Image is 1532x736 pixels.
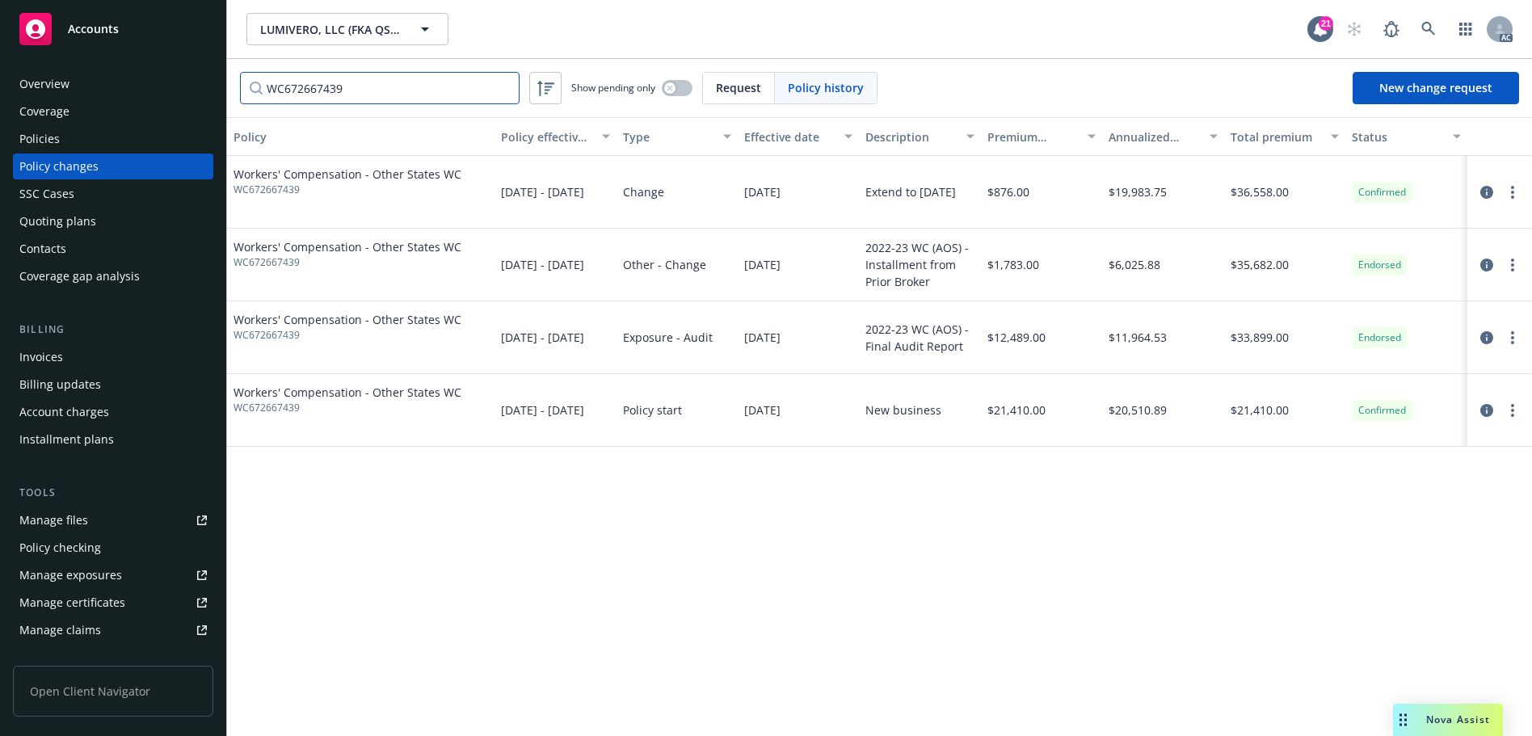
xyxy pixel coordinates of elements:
a: New change request [1353,72,1519,104]
div: Manage certificates [19,590,125,616]
button: Premium change [981,117,1102,156]
div: Policy changes [19,154,99,179]
span: Workers' Compensation - Other States WC [234,238,461,255]
a: Start snowing [1338,13,1370,45]
a: circleInformation [1477,401,1496,420]
span: Policy history [788,79,864,96]
div: Policy checking [19,535,101,561]
div: Status [1352,128,1442,145]
span: $6,025.88 [1109,256,1160,273]
a: Invoices [13,344,213,370]
div: Contacts [19,236,66,262]
a: Billing updates [13,372,213,397]
button: Total premium [1224,117,1345,156]
a: Policy changes [13,154,213,179]
div: Manage claims [19,617,101,643]
a: Manage files [13,507,213,533]
button: Annualized total premium change [1102,117,1223,156]
a: Manage claims [13,617,213,643]
a: Policies [13,126,213,152]
div: Description [865,128,956,145]
span: Open Client Navigator [13,666,213,717]
span: $21,410.00 [1231,402,1289,418]
button: LUMIVERO, LLC (FKA QSR INTERNATIONAL, LLC) [246,13,448,45]
span: [DATE] - [DATE] [501,256,584,273]
div: Quoting plans [19,208,96,234]
div: Manage BORs [19,645,95,671]
span: $33,899.00 [1231,329,1289,346]
a: Installment plans [13,427,213,452]
a: Manage BORs [13,645,213,671]
div: Effective date [744,128,835,145]
span: [DATE] - [DATE] [501,402,584,418]
a: Policy checking [13,535,213,561]
a: more [1503,328,1522,347]
button: Policy effective dates [495,117,616,156]
div: 2022-23 WC (AOS) - Final Audit Report [865,321,974,355]
a: Manage certificates [13,590,213,616]
button: Type [617,117,738,156]
span: Endorsed [1358,330,1401,345]
span: $12,489.00 [987,329,1046,346]
button: Nova Assist [1393,704,1503,736]
div: Annualized total premium change [1109,128,1199,145]
div: Total premium [1231,128,1321,145]
div: Policy effective dates [501,128,591,145]
span: [DATE] [744,402,781,418]
a: Quoting plans [13,208,213,234]
span: WC672667439 [234,328,461,343]
button: Effective date [738,117,859,156]
button: Status [1345,117,1467,156]
a: Switch app [1450,13,1482,45]
div: 21 [1319,16,1333,31]
input: Filter by keyword... [240,72,520,104]
span: LUMIVERO, LLC (FKA QSR INTERNATIONAL, LLC) [260,21,400,38]
div: Tools [13,485,213,501]
button: Description [859,117,980,156]
span: WC672667439 [234,401,461,415]
a: Report a Bug [1375,13,1408,45]
div: Coverage gap analysis [19,263,140,289]
div: Invoices [19,344,63,370]
div: SSC Cases [19,181,74,207]
div: Coverage [19,99,69,124]
span: Workers' Compensation - Other States WC [234,384,461,401]
span: [DATE] - [DATE] [501,329,584,346]
a: more [1503,255,1522,275]
div: Extend to [DATE] [865,183,956,200]
span: Confirmed [1358,185,1406,200]
div: Policy [234,128,488,145]
span: Accounts [68,23,119,36]
span: Workers' Compensation - Other States WC [234,311,461,328]
span: $20,510.89 [1109,402,1167,418]
span: [DATE] [744,256,781,273]
a: Contacts [13,236,213,262]
span: Request [716,79,761,96]
div: Manage files [19,507,88,533]
a: Overview [13,71,213,97]
span: [DATE] - [DATE] [501,183,584,200]
div: Manage exposures [19,562,122,588]
div: Installment plans [19,427,114,452]
span: New change request [1379,80,1492,95]
span: $1,783.00 [987,256,1039,273]
span: Endorsed [1358,258,1401,272]
a: Coverage gap analysis [13,263,213,289]
span: Workers' Compensation - Other States WC [234,166,461,183]
span: $11,964.53 [1109,329,1167,346]
span: $21,410.00 [987,402,1046,418]
div: Billing [13,322,213,338]
div: Overview [19,71,69,97]
div: Drag to move [1393,704,1413,736]
span: WC672667439 [234,255,461,270]
span: [DATE] [744,329,781,346]
span: Manage exposures [13,562,213,588]
span: Nova Assist [1426,713,1490,726]
span: Show pending only [571,81,655,95]
a: circleInformation [1477,255,1496,275]
span: [DATE] [744,183,781,200]
span: $876.00 [987,183,1029,200]
span: $19,983.75 [1109,183,1167,200]
span: WC672667439 [234,183,461,197]
div: Policies [19,126,60,152]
